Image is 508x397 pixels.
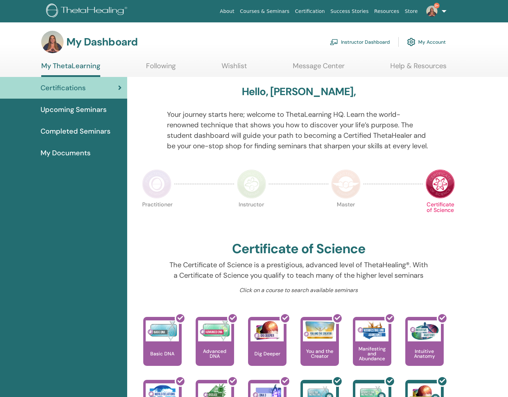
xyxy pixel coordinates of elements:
img: default.jpg [41,31,64,53]
a: My Account [407,34,446,50]
p: Instructor [237,202,266,231]
a: You and the Creator You and the Creator [300,317,339,380]
img: Basic DNA [146,320,179,341]
a: Advanced DNA Advanced DNA [196,317,234,380]
a: Wishlist [222,62,247,75]
img: Practitioner [142,169,172,199]
h2: Certificate of Science [232,241,365,257]
img: Manifesting and Abundance [355,320,389,341]
a: Following [146,62,176,75]
img: Dig Deeper [251,320,284,341]
img: chalkboard-teacher.svg [330,39,338,45]
p: Click on a course to search available seminars [167,286,430,295]
p: Practitioner [142,202,172,231]
a: Courses & Seminars [237,5,292,18]
a: My ThetaLearning [41,62,100,77]
a: Help & Resources [390,62,447,75]
a: Intuitive Anatomy Intuitive Anatomy [405,317,444,380]
img: Intuitive Anatomy [408,320,441,341]
h3: Hello, [PERSON_NAME], [242,85,356,98]
a: Instructor Dashboard [330,34,390,50]
img: Certificate of Science [426,169,455,199]
img: You and the Creator [303,320,336,340]
img: logo.png [46,3,130,19]
p: The Certificate of Science is a prestigious, advanced level of ThetaHealing®. With a Certificate ... [167,260,430,281]
p: Manifesting and Abundance [353,346,391,361]
img: cog.svg [407,36,415,48]
p: Your journey starts here; welcome to ThetaLearning HQ. Learn the world-renowned technique that sh... [167,109,430,151]
span: Completed Seminars [41,126,110,136]
a: Message Center [293,62,344,75]
a: Dig Deeper Dig Deeper [248,317,286,380]
p: Advanced DNA [196,349,234,359]
h3: My Dashboard [66,36,138,48]
p: Dig Deeper [252,351,283,356]
p: Master [331,202,361,231]
p: You and the Creator [300,349,339,359]
a: About [217,5,237,18]
img: Master [331,169,361,199]
p: Certificate of Science [426,202,455,231]
a: Manifesting and Abundance Manifesting and Abundance [353,317,391,380]
a: Resources [371,5,402,18]
img: Instructor [237,169,266,199]
a: Certification [292,5,327,18]
p: Intuitive Anatomy [405,349,444,359]
img: default.jpg [426,6,437,17]
span: Certifications [41,83,86,93]
a: Success Stories [328,5,371,18]
span: 9+ [434,3,440,8]
a: Store [402,5,421,18]
span: My Documents [41,148,90,158]
img: Advanced DNA [198,320,231,341]
span: Upcoming Seminars [41,104,107,115]
a: Basic DNA Basic DNA [143,317,182,380]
